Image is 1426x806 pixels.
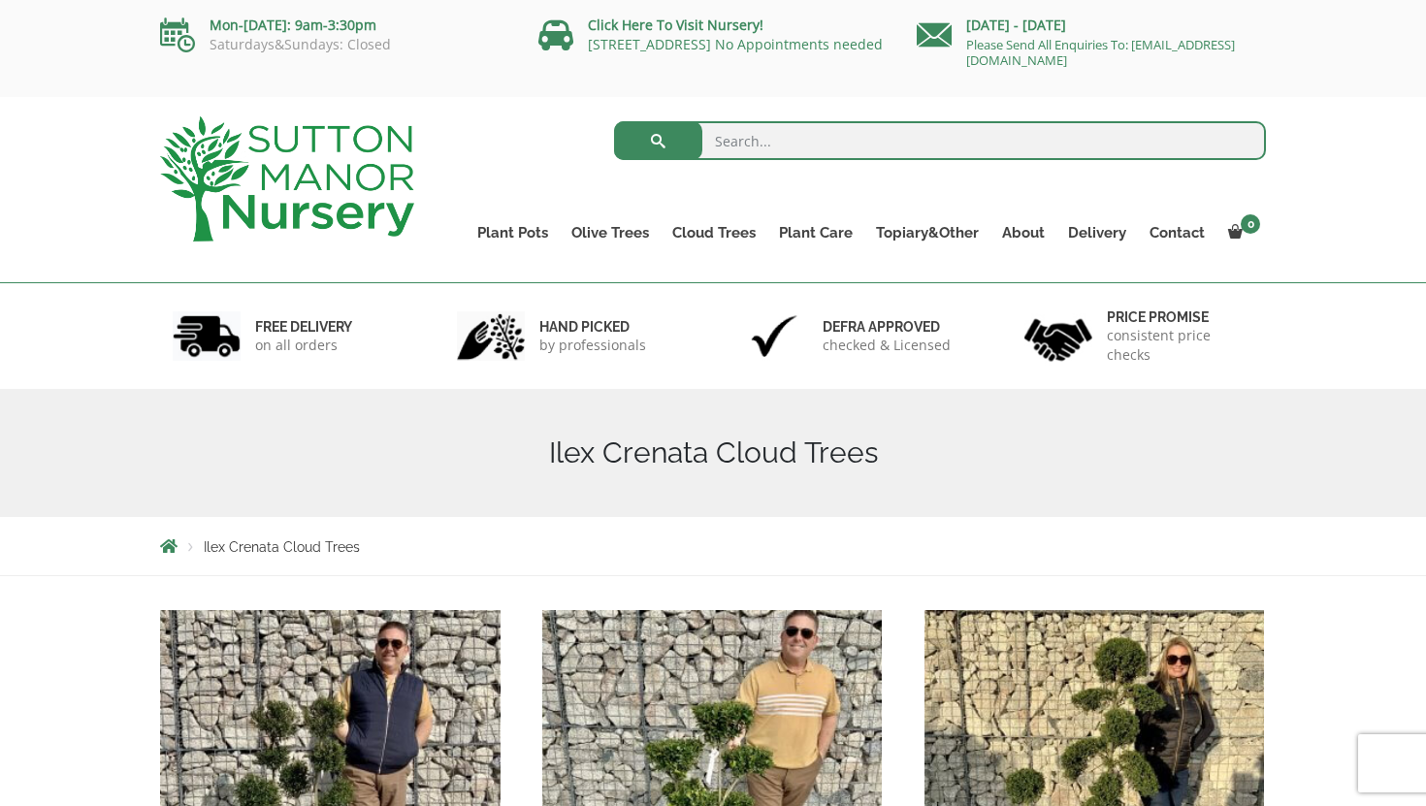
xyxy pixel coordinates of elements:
img: 1.jpg [173,311,241,361]
p: checked & Licensed [823,336,951,355]
nav: Breadcrumbs [160,538,1266,554]
span: 0 [1241,214,1260,234]
span: Ilex Crenata Cloud Trees [204,539,360,555]
p: [DATE] - [DATE] [917,14,1266,37]
input: Search... [614,121,1267,160]
a: Contact [1138,219,1216,246]
a: About [990,219,1056,246]
a: Topiary&Other [864,219,990,246]
a: Cloud Trees [661,219,767,246]
img: 2.jpg [457,311,525,361]
a: Delivery [1056,219,1138,246]
p: Mon-[DATE]: 9am-3:30pm [160,14,509,37]
a: 0 [1216,219,1266,246]
a: Plant Pots [466,219,560,246]
h6: FREE DELIVERY [255,318,352,336]
p: consistent price checks [1107,326,1254,365]
p: Saturdays&Sundays: Closed [160,37,509,52]
a: Click Here To Visit Nursery! [588,16,763,34]
h6: hand picked [539,318,646,336]
img: logo [160,116,414,242]
p: on all orders [255,336,352,355]
a: Olive Trees [560,219,661,246]
img: 3.jpg [740,311,808,361]
a: Please Send All Enquiries To: [EMAIL_ADDRESS][DOMAIN_NAME] [966,36,1235,69]
p: by professionals [539,336,646,355]
h1: Ilex Crenata Cloud Trees [160,435,1266,470]
a: Plant Care [767,219,864,246]
h6: Defra approved [823,318,951,336]
h6: Price promise [1107,308,1254,326]
img: 4.jpg [1024,306,1092,366]
a: [STREET_ADDRESS] No Appointments needed [588,35,883,53]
